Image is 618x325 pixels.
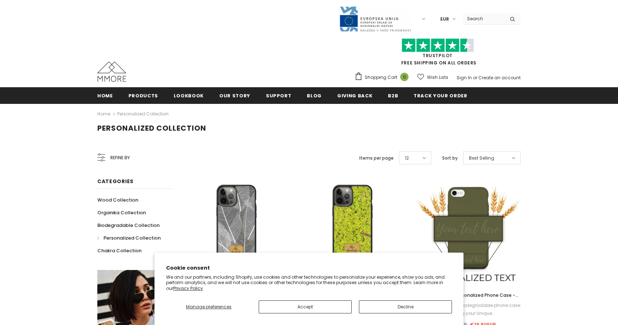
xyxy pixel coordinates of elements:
[355,72,412,83] a: Shopping Cart 0
[339,16,411,22] a: Javni Razpis
[365,74,397,81] span: Shopping Cart
[416,291,521,299] a: Biodegradable Personalized Phone Case - Olive Green
[259,300,352,313] button: Accept
[97,244,141,257] a: Chakra Collection
[97,178,134,185] span: Categories
[97,209,146,216] span: Organika Collection
[416,301,521,317] div: ❤️ Personalize your Biodegradable phone case by adding your Unique...
[174,92,204,99] span: Lookbook
[219,87,250,104] a: Our Story
[174,87,204,104] a: Lookbook
[166,264,452,272] h2: Cookie consent
[186,304,232,310] span: Manage preferences
[266,87,292,104] a: support
[97,247,141,254] span: Chakra Collection
[457,75,472,81] a: Sign In
[173,285,203,291] a: Privacy Policy
[97,197,138,203] span: Wood Collection
[307,92,322,99] span: Blog
[463,13,504,24] input: Search Site
[427,74,448,81] span: Wish Lists
[97,92,113,99] span: Home
[469,155,494,162] span: Best Selling
[97,206,146,219] a: Organika Collection
[414,92,467,99] span: Track your order
[478,75,521,81] a: Create an account
[405,155,409,162] span: 12
[97,232,161,244] a: Personalized Collection
[359,155,394,162] label: Items per page
[166,274,452,291] p: We and our partners, including Shopify, use cookies and other technologies to personalize your ex...
[97,219,160,232] a: Biodegradable Collection
[128,92,158,99] span: Products
[97,123,206,133] span: Personalized Collection
[97,87,113,104] a: Home
[339,6,411,32] img: Javni Razpis
[128,87,158,104] a: Products
[337,92,372,99] span: Giving back
[97,222,160,229] span: Biodegradable Collection
[440,16,449,23] span: EUR
[423,52,453,59] a: Trustpilot
[266,92,292,99] span: support
[417,71,448,84] a: Wish Lists
[103,235,161,241] span: Personalized Collection
[307,87,322,104] a: Blog
[359,300,452,313] button: Decline
[97,62,126,82] img: MMORE Cases
[97,110,110,118] a: Home
[388,87,398,104] a: B2B
[414,87,467,104] a: Track your order
[400,73,409,81] span: 0
[110,154,130,162] span: Refine by
[402,38,474,52] img: Trust Pilot Stars
[442,155,458,162] label: Sort by
[117,111,169,117] a: Personalized Collection
[219,92,250,99] span: Our Story
[421,292,518,306] span: Biodegradable Personalized Phone Case - Olive Green
[473,75,477,81] span: or
[355,42,521,66] span: FREE SHIPPING ON ALL ORDERS
[166,300,251,313] button: Manage preferences
[388,92,398,99] span: B2B
[337,87,372,104] a: Giving back
[97,194,138,206] a: Wood Collection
